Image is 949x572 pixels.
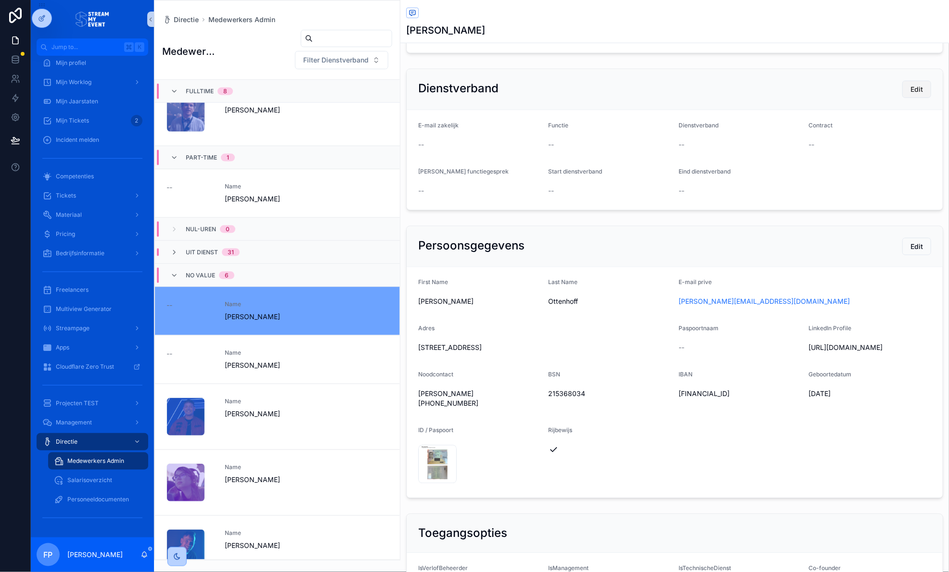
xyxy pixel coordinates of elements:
span: Mijn profiel [56,59,86,67]
a: Competenties [37,168,148,185]
span: -- [167,300,172,310]
a: Projecten TEST [37,395,148,412]
a: Freelancers [37,281,148,298]
span: -- [679,140,684,149]
span: IsTechnischeDienst [679,565,731,572]
span: FP [44,549,53,560]
span: Directie [56,438,77,446]
a: Mijn profiel [37,54,148,72]
span: Adres [418,325,435,332]
span: Name [225,300,291,308]
span: Medewerkers Admin [67,457,124,465]
span: Rijbewijs [549,427,573,434]
span: Pricing [56,230,75,238]
div: 1 [227,154,229,162]
span: Name [225,183,291,190]
span: [PERSON_NAME] [PHONE_NUMBER] [418,389,541,409]
span: Personeeldocumenten [67,496,129,503]
span: [PERSON_NAME] [225,475,291,485]
span: [PERSON_NAME] [225,541,291,550]
span: Streampage [56,324,90,332]
span: -- [418,140,424,149]
span: Mijn Jaarstaten [56,98,98,105]
a: Medewerkers Admin [208,15,275,25]
span: Tickets [56,192,76,199]
a: --Name[PERSON_NAME] [155,335,400,384]
h1: [PERSON_NAME] [406,24,485,37]
span: Directie [174,15,199,25]
h1: Medewerkers [162,45,218,58]
p: [PERSON_NAME] [67,550,123,560]
span: Jump to... [51,43,120,51]
span: Nul-uren [186,225,216,233]
span: [STREET_ADDRESS] [418,343,671,353]
span: LinkedIn Profile [809,325,852,332]
span: [PERSON_NAME] functiegesprek [418,168,509,175]
span: [PERSON_NAME] [225,194,291,204]
span: -- [167,183,172,192]
a: Mijn Tickets2 [37,112,148,129]
span: -- [549,140,554,149]
span: Apps [56,344,69,351]
span: IBAN [679,371,693,378]
span: Dienstverband [679,122,718,129]
span: Bedrijfsinformatie [56,249,104,257]
span: Cloudflare Zero Trust [56,363,114,371]
a: Multiview Generator [37,300,148,318]
span: 215368034 [549,389,671,399]
span: Last Name [549,279,578,286]
span: Filter Dienstverband [303,55,369,65]
button: Select Button [295,51,388,69]
a: Materiaal [37,206,148,224]
span: Materiaal [56,211,82,219]
span: Management [56,419,92,426]
div: 6 [225,272,229,279]
h2: Toegangsopties [418,526,507,541]
a: Streampage [37,320,148,337]
span: [PERSON_NAME] [225,361,291,370]
span: Name [225,349,291,357]
a: Name[PERSON_NAME] [155,80,400,146]
span: Functie [549,122,569,129]
a: Pricing [37,225,148,243]
span: Edit [911,85,923,94]
span: [URL][DOMAIN_NAME] [809,343,932,353]
a: Name[PERSON_NAME] [155,449,400,515]
a: Tickets [37,187,148,204]
span: Ottenhoff [549,297,671,307]
span: K [136,43,143,51]
span: Co-founder [809,565,841,572]
a: Medewerkers Admin [48,452,148,470]
a: Cloudflare Zero Trust [37,358,148,375]
span: Projecten TEST [56,399,99,407]
a: Salarisoverzicht [48,472,148,489]
span: Name [225,463,291,471]
a: Directie [37,433,148,450]
span: Paspoortnaam [679,325,718,332]
span: Salarisoverzicht [67,476,112,484]
h2: Dienstverband [418,81,499,96]
span: Start dienstverband [549,168,603,175]
span: [PERSON_NAME] [418,297,541,307]
span: Eind dienstverband [679,168,731,175]
a: [PERSON_NAME][EMAIL_ADDRESS][DOMAIN_NAME] [679,297,850,307]
a: --Name[PERSON_NAME] [155,169,400,217]
span: Geboortedatum [809,371,852,378]
span: Mijn Tickets [56,117,89,124]
span: Mijn Worklog [56,78,91,86]
div: 2 [131,115,142,126]
a: Mijn Worklog [37,74,148,91]
a: Bedrijfsinformatie [37,245,148,262]
span: [FINANCIAL_ID] [679,389,801,399]
img: App logo [76,12,109,27]
span: -- [549,186,554,196]
a: Directie [162,15,199,25]
span: Name [225,398,291,405]
span: ID / Paspoort [418,427,453,434]
span: Noodcontact [418,371,453,378]
span: IsVerlofBeheerder [418,565,468,572]
button: Edit [902,238,931,255]
span: -- [679,343,684,353]
div: scrollable content [31,56,154,537]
